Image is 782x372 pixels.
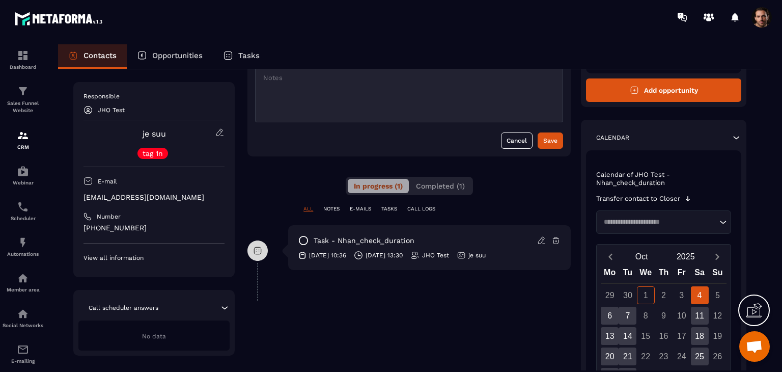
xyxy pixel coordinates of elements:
[348,179,409,193] button: In progress (1)
[309,251,346,259] p: [DATE] 10:36
[3,264,43,300] a: automationsautomationsMember area
[17,343,29,356] img: email
[709,265,727,283] div: Su
[655,348,673,365] div: 23
[3,180,43,185] p: Webinar
[83,254,225,262] p: View all information
[501,132,533,149] button: Cancel
[142,333,166,340] span: No data
[596,210,731,234] div: Search for option
[655,286,673,304] div: 2
[3,229,43,264] a: automationsautomationsAutomations
[620,248,664,265] button: Open months overlay
[596,134,629,142] p: Calendar
[601,327,619,345] div: 13
[416,182,465,190] span: Completed (1)
[3,42,43,77] a: formationformationDashboard
[381,205,397,212] p: TASKS
[708,250,727,263] button: Next month
[3,64,43,70] p: Dashboard
[83,223,225,233] p: [PHONE_NUMBER]
[596,171,731,187] p: Calendar of JHO Test - Nhan_check_duration
[3,300,43,336] a: social-networksocial-networkSocial Networks
[637,348,655,365] div: 22
[3,157,43,193] a: automationsautomationsWebinar
[691,307,709,325] div: 11
[89,304,158,312] p: Call scheduler answers
[655,327,673,345] div: 16
[98,177,117,185] p: E-mail
[655,307,673,325] div: 9
[673,348,690,365] div: 24
[354,182,403,190] span: In progress (1)
[3,287,43,293] p: Member area
[691,348,709,365] div: 25
[17,201,29,213] img: scheduler
[3,77,43,122] a: formationformationSales Funnel Website
[3,100,43,114] p: Sales Funnel Website
[17,49,29,62] img: formation
[17,165,29,177] img: automations
[586,78,741,102] button: Add opportunity
[350,205,371,212] p: E-MAILS
[655,265,673,283] div: Th
[637,286,655,304] div: 1
[14,9,106,28] img: logo
[601,348,619,365] div: 20
[691,327,709,345] div: 18
[673,327,690,345] div: 17
[83,193,225,202] p: [EMAIL_ADDRESS][DOMAIN_NAME]
[303,205,313,212] p: ALL
[619,348,636,365] div: 21
[407,205,435,212] p: CALL LOGS
[538,132,563,149] button: Save
[143,129,166,139] a: je suu
[97,212,121,221] p: Number
[17,85,29,97] img: formation
[17,129,29,142] img: formation
[83,51,117,60] p: Contacts
[3,358,43,364] p: E-mailing
[83,92,225,100] p: Responsible
[619,286,636,304] div: 30
[3,323,43,328] p: Social Networks
[673,265,690,283] div: Fr
[143,150,163,157] p: tag 1n
[127,44,213,69] a: Opportunities
[691,286,709,304] div: 4
[673,286,690,304] div: 3
[601,265,619,283] div: Mo
[601,250,620,263] button: Previous month
[213,44,270,69] a: Tasks
[422,251,449,259] p: JHO Test
[17,308,29,320] img: social-network
[619,327,636,345] div: 14
[152,51,203,60] p: Opportunities
[366,251,403,259] p: [DATE] 13:30
[58,44,127,69] a: Contacts
[3,251,43,257] p: Automations
[3,144,43,150] p: CRM
[637,307,655,325] div: 8
[543,136,557,146] div: Save
[619,265,636,283] div: Tu
[238,51,260,60] p: Tasks
[739,331,770,362] div: Mở cuộc trò chuyện
[709,348,727,365] div: 26
[690,265,708,283] div: Sa
[323,205,340,212] p: NOTES
[709,327,727,345] div: 19
[3,193,43,229] a: schedulerschedulerScheduler
[637,265,655,283] div: We
[673,307,690,325] div: 10
[596,195,680,203] p: Transfer contact to Closer
[709,307,727,325] div: 12
[600,217,717,227] input: Search for option
[98,107,125,114] p: JHO Test
[601,307,619,325] div: 6
[410,179,471,193] button: Completed (1)
[17,236,29,249] img: automations
[17,272,29,284] img: automations
[314,236,414,246] p: task - Nhan_check_duration
[3,216,43,221] p: Scheduler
